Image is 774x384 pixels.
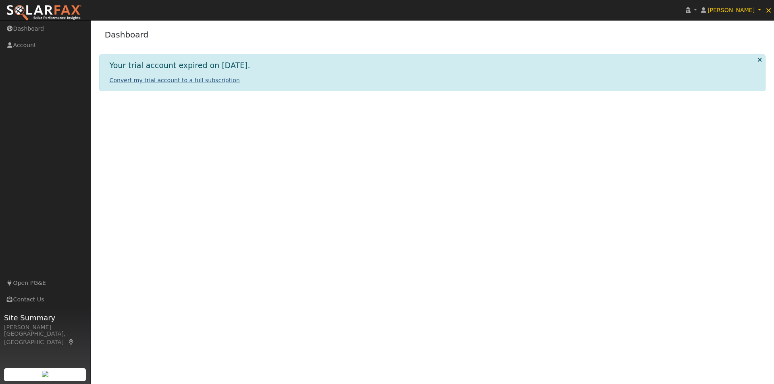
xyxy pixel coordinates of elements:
[6,4,82,21] img: SolarFax
[110,61,250,70] h1: Your trial account expired on [DATE].
[42,371,48,377] img: retrieve
[4,323,86,332] div: [PERSON_NAME]
[707,7,755,13] span: [PERSON_NAME]
[68,339,75,345] a: Map
[4,312,86,323] span: Site Summary
[105,30,149,39] a: Dashboard
[110,77,240,83] a: Convert my trial account to a full subscription
[765,5,772,15] span: ×
[4,330,86,347] div: [GEOGRAPHIC_DATA], [GEOGRAPHIC_DATA]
